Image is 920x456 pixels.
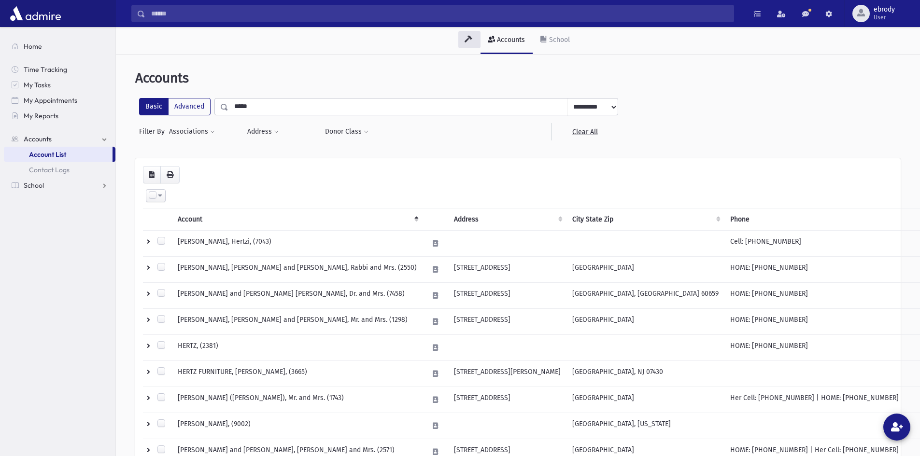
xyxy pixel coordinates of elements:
label: Basic [139,98,169,115]
span: School [24,181,44,190]
div: Accounts [495,36,525,44]
span: Accounts [135,70,189,86]
a: My Tasks [4,77,115,93]
td: [PERSON_NAME], [PERSON_NAME] and [PERSON_NAME], Rabbi and Mrs. (2550) [172,257,423,283]
th: City State Zip : activate to sort column ascending [566,208,724,231]
button: Address [247,123,279,140]
td: [GEOGRAPHIC_DATA] [566,257,724,283]
td: HERTZ FURNITURE, [PERSON_NAME], (3665) [172,361,423,387]
td: [STREET_ADDRESS] [448,387,566,413]
a: Accounts [481,27,533,54]
button: Associations [169,123,215,140]
a: Clear All [551,123,618,140]
a: Time Tracking [4,62,115,77]
td: [GEOGRAPHIC_DATA] [566,387,724,413]
td: [PERSON_NAME], (9002) [172,413,423,439]
a: My Appointments [4,93,115,108]
td: [STREET_ADDRESS][PERSON_NAME] [448,361,566,387]
th: Address : activate to sort column ascending [448,208,566,231]
a: Account List [4,147,113,162]
span: My Tasks [24,81,51,89]
button: Print [160,166,180,183]
a: School [4,178,115,193]
a: Accounts [4,131,115,147]
label: Advanced [168,98,211,115]
a: School [533,27,578,54]
td: [PERSON_NAME], Hertzi, (7043) [172,231,423,257]
button: CSV [143,166,161,183]
span: Contact Logs [29,166,70,174]
span: Filter By [139,126,169,137]
td: [PERSON_NAME] ([PERSON_NAME]), Mr. and Mrs. (1743) [172,387,423,413]
td: [GEOGRAPHIC_DATA], [GEOGRAPHIC_DATA] 60659 [566,283,724,309]
td: [GEOGRAPHIC_DATA], NJ 07430 [566,361,724,387]
td: [GEOGRAPHIC_DATA] [566,309,724,335]
td: [PERSON_NAME] and [PERSON_NAME] [PERSON_NAME], Dr. and Mrs. (7458) [172,283,423,309]
th: Account: activate to sort column descending [172,208,423,231]
td: [STREET_ADDRESS] [448,309,566,335]
td: [GEOGRAPHIC_DATA], [US_STATE] [566,413,724,439]
td: HERTZ, (2381) [172,335,423,361]
span: Time Tracking [24,65,67,74]
span: Accounts [24,135,52,143]
div: FilterModes [139,98,211,115]
input: Search [145,5,734,22]
td: [STREET_ADDRESS] [448,257,566,283]
span: Account List [29,150,66,159]
button: Donor Class [325,123,369,140]
div: School [547,36,570,44]
span: Home [24,42,42,51]
span: My Reports [24,111,58,120]
td: [STREET_ADDRESS] [448,283,566,309]
a: My Reports [4,108,115,124]
td: [PERSON_NAME], [PERSON_NAME] and [PERSON_NAME], Mr. and Mrs. (1298) [172,309,423,335]
span: My Appointments [24,96,77,105]
span: ebrody [874,6,895,14]
img: AdmirePro [8,4,63,23]
a: Contact Logs [4,162,115,178]
span: User [874,14,895,21]
a: Home [4,39,115,54]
